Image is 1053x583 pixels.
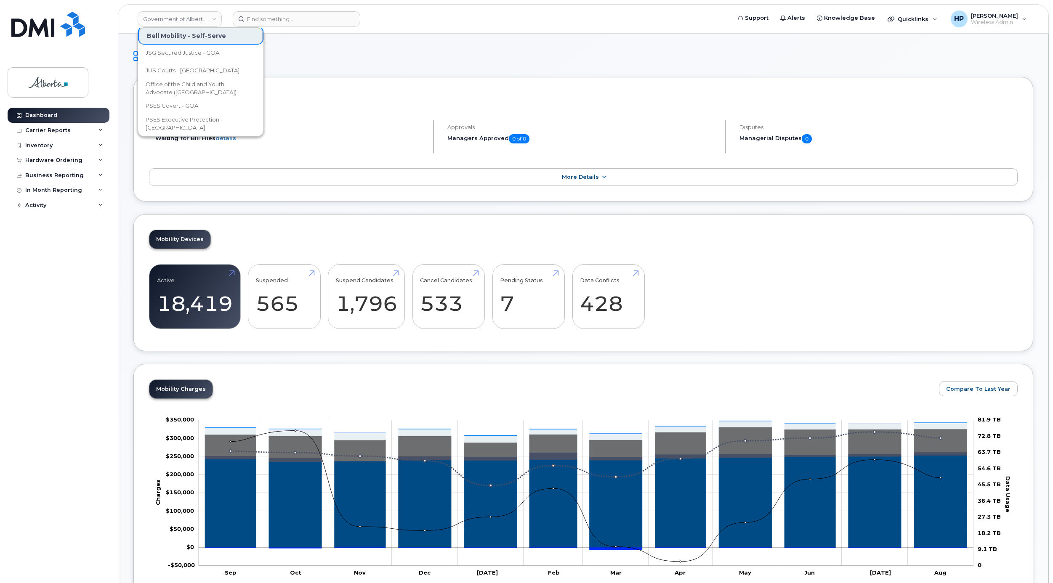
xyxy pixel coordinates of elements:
tspan: 18.2 TB [978,529,1001,536]
tspan: 81.9 TB [978,416,1001,423]
g: Features [205,421,967,443]
a: Data Conflicts 428 [580,269,637,324]
h2: [DATE] Billing Cycle [149,93,1018,105]
span: Office of the Child and Youth Advocate ([GEOGRAPHIC_DATA]) [146,80,242,97]
tspan: $300,000 [166,435,194,441]
tspan: -$50,000 [168,562,195,568]
a: JSG Secured Justice - GOA [139,45,263,61]
span: 0 [802,134,812,143]
tspan: Charges [154,479,161,505]
tspan: $200,000 [166,471,194,477]
tspan: 45.5 TB [978,481,1001,488]
tspan: May [739,569,751,576]
tspan: Apr [674,569,686,576]
tspan: $50,000 [170,525,194,532]
h4: Process [155,124,426,130]
a: Cancel Candidates 533 [420,269,477,324]
tspan: Data Usage [1005,476,1011,512]
tspan: Nov [354,569,366,576]
g: $0 [170,525,194,532]
a: Suspend Candidates 1,796 [336,269,397,324]
tspan: $350,000 [166,416,194,423]
span: More Details [562,174,599,180]
g: $0 [166,453,194,459]
a: PSES Covert - GOA [139,98,263,114]
h1: Dashboard [133,49,1033,64]
tspan: $100,000 [166,507,194,514]
tspan: Aug [934,569,947,576]
span: PSES Executive Protection - [GEOGRAPHIC_DATA] [146,116,242,132]
tspan: $0 [186,543,194,550]
tspan: Dec [419,569,431,576]
g: $0 [166,416,194,423]
a: details [215,135,236,141]
g: $0 [166,507,194,514]
h4: Disputes [739,124,1018,130]
button: Compare To Last Year [939,381,1018,396]
tspan: Jun [804,569,815,576]
li: Waiting for Bill Files [155,134,426,142]
h5: Managers Approved [447,134,718,143]
tspan: $250,000 [166,453,194,459]
div: Bell Mobility - Self-Serve [139,28,263,44]
tspan: 9.1 TB [978,546,997,552]
tspan: [DATE] [870,569,891,576]
g: Rate Plan [205,455,967,547]
span: PSES Covert - GOA [146,102,198,110]
tspan: Mar [610,569,622,576]
h4: Approvals [447,124,718,130]
tspan: $150,000 [166,489,194,496]
h5: Managerial Disputes [739,134,1018,143]
a: Active 18,419 [157,269,233,324]
g: Data [205,427,967,461]
tspan: 27.3 TB [978,513,1001,520]
tspan: 54.6 TB [978,465,1001,472]
span: 0 of 0 [509,134,529,143]
tspan: 0 [978,562,981,568]
tspan: Sep [225,569,237,576]
tspan: Feb [548,569,560,576]
span: Compare To Last Year [946,385,1010,393]
tspan: Oct [290,569,301,576]
a: JUS Courts - [GEOGRAPHIC_DATA] [139,62,263,79]
span: JSG Secured Justice - GOA [146,49,219,57]
g: $0 [168,562,195,568]
span: JUS Courts - [GEOGRAPHIC_DATA] [146,66,239,75]
g: Roaming [205,452,967,461]
a: Pending Status 7 [500,269,557,324]
a: Suspended 565 [256,269,313,324]
a: Office of the Child and Youth Advocate ([GEOGRAPHIC_DATA]) [139,80,263,97]
a: PSES Executive Protection - [GEOGRAPHIC_DATA] [139,115,263,132]
g: $0 [166,435,194,441]
tspan: 72.8 TB [978,432,1001,439]
tspan: 63.7 TB [978,448,1001,455]
g: $0 [166,471,194,477]
tspan: 36.4 TB [978,497,1001,504]
a: Mobility Charges [149,380,213,398]
tspan: [DATE] [477,569,498,576]
a: Mobility Devices [149,230,210,249]
g: $0 [166,489,194,496]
